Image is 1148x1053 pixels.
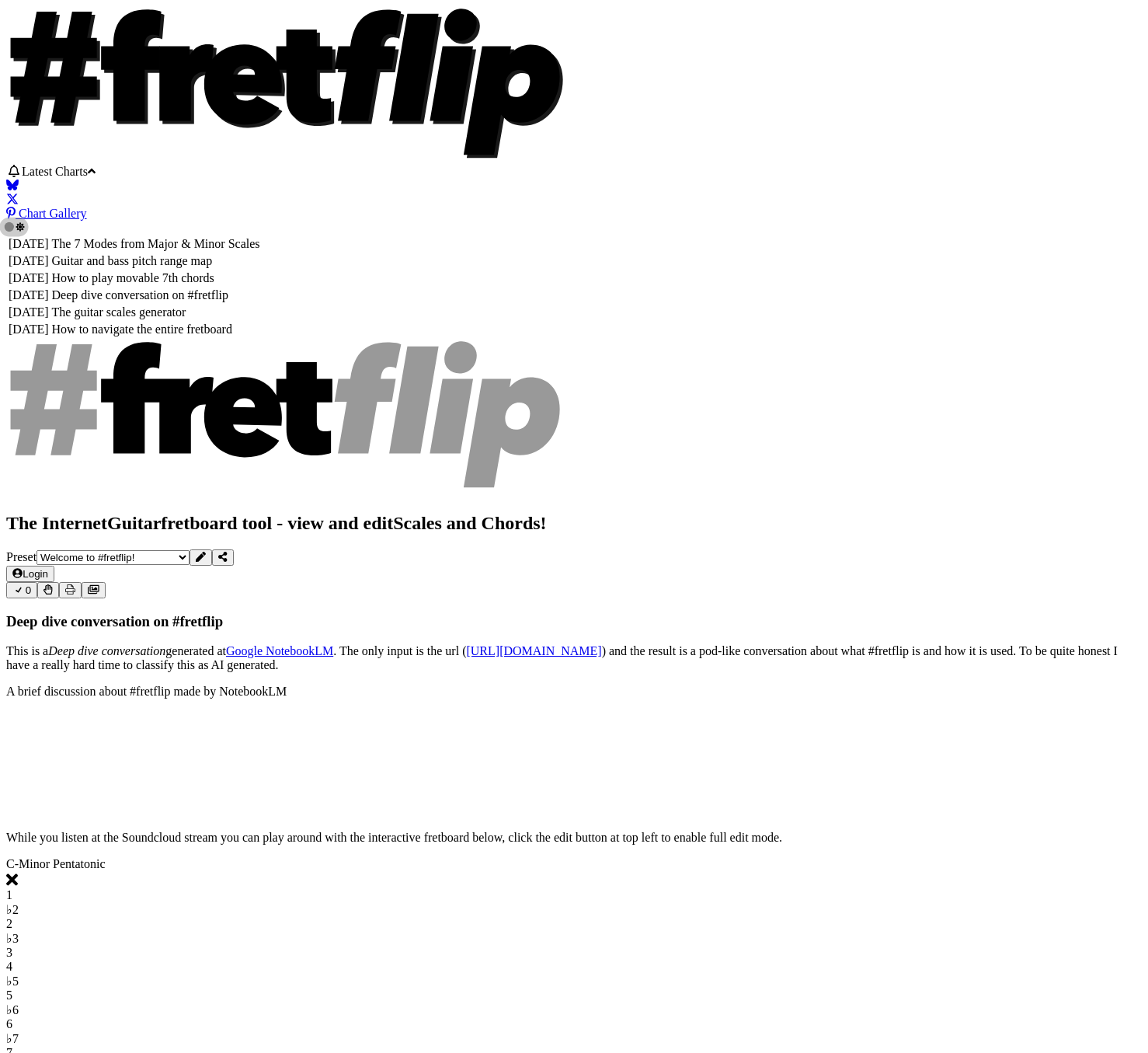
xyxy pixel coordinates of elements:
button: Print [59,582,82,598]
div: toggle scale degree [6,960,1142,974]
td: The guitar scales generator [51,305,261,320]
span: Preset [6,550,37,563]
td: [DATE] [8,270,50,286]
button: Share Preset [212,549,234,566]
span: Toggle light / dark theme [6,221,22,234]
div: toggle scale degree [6,1002,1142,1017]
td: The 7 Modes from Major & Minor Scales [51,236,261,252]
tr: Deep dive conversation on #fretflip by Google NotebookLM [8,288,261,303]
button: Toggle Dexterity for all fretkits [37,582,59,598]
span: Scales and Chords! [393,513,546,533]
a: Google NotebookLM [226,644,333,657]
td: [DATE] [8,322,50,337]
p: This is a generated at . The only input is the url ( ) and the result is a pod-like conversation ... [6,644,1142,672]
div: toggle scale degree [6,902,1142,917]
div: toggle scale degree [6,988,1142,1002]
div: toggle scale degree [6,931,1142,946]
button: Create image [82,582,106,598]
a: Follow #fretflip at X [6,193,1142,207]
span: Latest Charts [22,165,88,178]
td: How to navigate the entire fretboard [51,322,261,337]
tr: How to create scale and chord charts [8,305,261,320]
select: Preset [37,550,190,565]
td: Deep dive conversation on #fretflip [51,288,261,303]
td: [DATE] [8,305,50,320]
em: Deep dive conversation [48,644,165,657]
div: toggle scale degree [6,1017,1142,1031]
td: [DATE] [8,236,50,252]
a: #fretflip at Pinterest [6,207,1142,221]
div: Chart Gallery [6,207,1142,221]
td: [DATE] [8,253,50,269]
p: While you listen at the Soundcloud stream you can play around with the interactive fretboard belo... [6,831,1142,845]
tr: How to play movable 7th chords on guitar [8,270,261,286]
h1: Deep dive conversation on #fretflip [6,613,1142,630]
div: toggle scale degree [6,917,1142,931]
div: toggle scale degree [6,1031,1142,1046]
iframe: Media Embed [6,699,1142,815]
div: A brief discussion about #fretflip made by NotebookLM [6,685,1142,699]
a: Follow #fretflip at Bluesky [6,179,1142,193]
h2: The Internet fretboard tool - view and edit [6,513,1142,534]
tr: A chart showing pitch ranges for different string configurations and tunings [8,253,261,269]
td: [DATE] [8,288,50,303]
div: toggle scale degree [6,888,1142,902]
a: [URL][DOMAIN_NAME] [466,644,601,657]
tr: How to alter one or two notes in the Major and Minor scales to play the 7 Modes [8,236,261,252]
td: Guitar and bass pitch range map [51,253,261,269]
td: How to play movable 7th chords [51,270,261,286]
span: C - Minor Pentatonic [6,857,106,870]
div: toggle scale degree [6,946,1142,960]
tr: Note patterns to navigate the entire fretboard [8,322,261,337]
button: Edit Preset [190,549,212,566]
button: 0 [6,582,37,598]
div: toggle scale degree [6,974,1142,988]
button: Login [6,566,54,582]
span: Guitar [107,513,161,533]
